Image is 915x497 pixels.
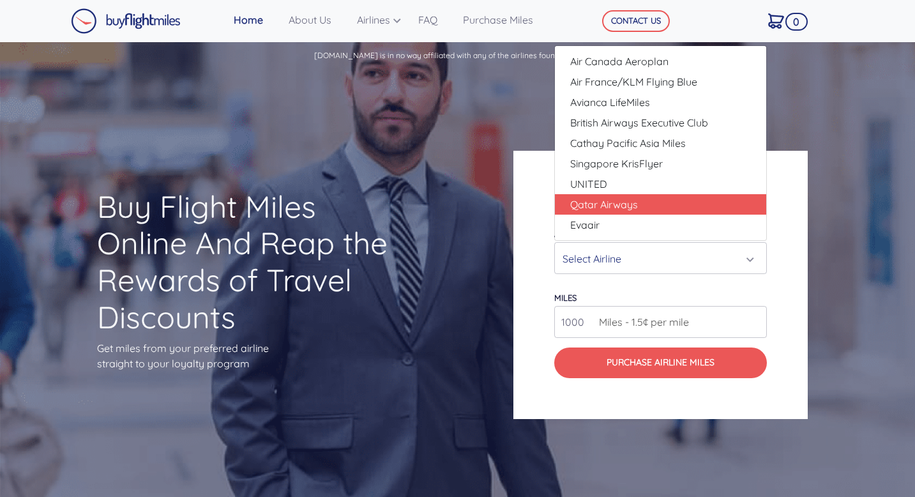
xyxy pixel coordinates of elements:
[570,217,600,233] span: Evaair
[97,188,402,335] h1: Buy Flight Miles Online And Reap the Rewards of Travel Discounts
[554,348,767,378] button: Purchase Airline Miles
[554,293,577,303] label: miles
[768,13,784,29] img: Cart
[71,5,181,37] a: Buy Flight Miles Logo
[570,176,607,192] span: UNITED
[554,242,767,274] button: Select Airline
[284,7,352,33] a: About Us
[570,74,697,89] span: Air France/KLM Flying Blue
[458,7,554,33] a: Purchase Miles
[229,7,284,33] a: Home
[71,8,181,34] img: Buy Flight Miles Logo
[570,115,708,130] span: British Airways Executive Club
[570,95,650,110] span: Avianca LifeMiles
[570,54,669,69] span: Air Canada Aeroplan
[570,156,663,171] span: Singapore KrisFlyer
[563,247,751,271] div: Select Airline
[97,340,402,371] p: Get miles from your preferred airline straight to your loyalty program
[785,13,808,31] span: 0
[763,7,802,34] a: 0
[413,7,458,33] a: FAQ
[570,197,638,212] span: Qatar Airways
[593,314,689,330] span: Miles - 1.5¢ per mile
[352,7,413,33] a: Airlines
[602,10,670,32] button: CONTACT US
[570,135,686,151] span: Cathay Pacific Asia Miles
